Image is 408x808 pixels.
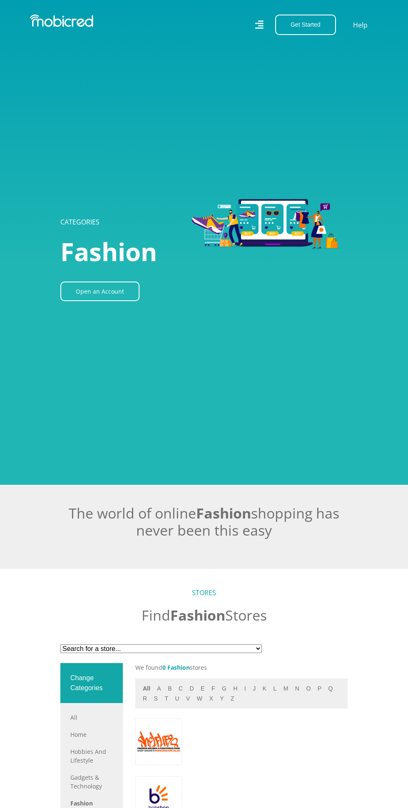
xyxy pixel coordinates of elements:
button: o [304,684,313,693]
button: f [209,684,218,693]
span: Fashion [60,234,157,269]
button: h [231,684,240,693]
button: r [140,694,149,703]
button: n [293,684,302,693]
button: c [176,684,185,693]
button: a [154,684,163,693]
button: e [198,684,207,693]
button: Get Started [275,15,336,35]
button: z [228,694,237,703]
button: m [281,684,291,693]
button: t [162,694,171,703]
div: Change Categories [60,663,123,703]
button: p [315,684,324,693]
a: Open an Account [60,282,139,301]
p: We found stores [135,663,348,672]
a: Help [353,20,368,30]
button: y [217,694,226,703]
button: b [165,684,174,693]
span: 0 [162,663,166,671]
a: Fashion [70,799,113,808]
button: k [260,684,269,693]
img: Mobicred [30,15,93,27]
a: All [70,713,113,722]
a: Hobbies and Lifestyle [70,747,113,765]
span: Fashion [167,663,190,671]
button: s [152,694,160,703]
a: Gadgets & Technology [70,773,113,791]
button: u [172,694,182,703]
button: l [271,684,279,693]
button: v [184,694,192,703]
a: CATEGORIES [60,217,100,227]
img: Fashion [185,188,348,259]
button: All [140,684,153,693]
button: d [187,684,197,693]
button: g [219,684,229,693]
button: j [250,684,258,693]
button: q [326,684,336,693]
button: x [206,694,215,703]
button: i [242,684,249,693]
a: Home [70,730,113,739]
button: w [194,694,205,703]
